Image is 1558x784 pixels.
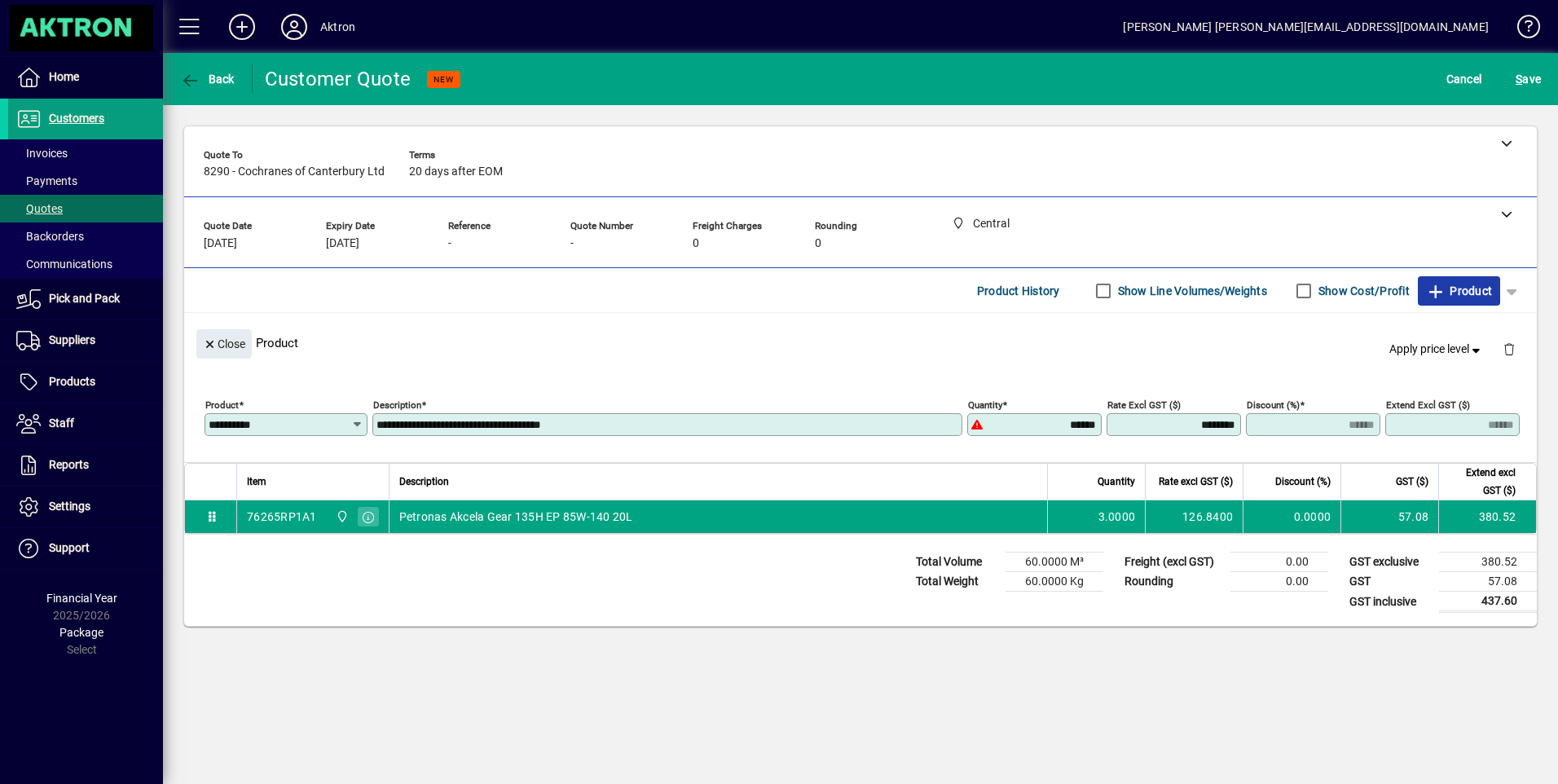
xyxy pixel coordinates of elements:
[1123,14,1489,40] div: [PERSON_NAME] [PERSON_NAME][EMAIL_ADDRESS][DOMAIN_NAME]
[49,375,95,388] span: Products
[1006,553,1103,572] td: 60.0000 M³
[1439,592,1537,612] td: 437.60
[180,73,235,86] span: Back
[977,278,1060,304] span: Product History
[1516,73,1522,86] span: S
[49,541,90,554] span: Support
[196,329,252,359] button: Close
[1116,553,1230,572] td: Freight (excl GST)
[1446,66,1482,92] span: Cancel
[176,64,239,94] button: Back
[1386,399,1470,411] mat-label: Extend excl GST ($)
[163,64,253,94] app-page-header-button: Back
[1389,341,1484,358] span: Apply price level
[1341,572,1439,592] td: GST
[49,112,104,125] span: Customers
[1505,3,1538,56] a: Knowledge Base
[1442,64,1486,94] button: Cancel
[1426,278,1492,304] span: Product
[1006,572,1103,592] td: 60.0000 Kg
[59,626,103,639] span: Package
[184,313,1537,372] div: Product
[8,250,163,278] a: Communications
[1275,473,1331,491] span: Discount (%)
[49,70,79,83] span: Home
[1341,592,1439,612] td: GST inclusive
[49,333,95,346] span: Suppliers
[434,74,454,85] span: NEW
[1155,509,1233,525] div: 126.8400
[49,292,120,305] span: Pick and Pack
[203,331,245,358] span: Close
[8,528,163,569] a: Support
[1116,572,1230,592] td: Rounding
[1449,464,1516,500] span: Extend excl GST ($)
[908,572,1006,592] td: Total Weight
[204,165,385,178] span: 8290 - Cochranes of Canterbury Ltd
[8,222,163,250] a: Backorders
[908,553,1006,572] td: Total Volume
[192,336,256,350] app-page-header-button: Close
[970,276,1067,306] button: Product History
[1230,572,1328,592] td: 0.00
[49,416,74,429] span: Staff
[49,500,90,513] span: Settings
[8,320,163,361] a: Suppliers
[693,237,699,250] span: 0
[1107,399,1181,411] mat-label: Rate excl GST ($)
[1098,473,1135,491] span: Quantity
[8,445,163,486] a: Reports
[409,165,503,178] span: 20 days after EOM
[216,12,268,42] button: Add
[16,230,84,243] span: Backorders
[268,12,320,42] button: Profile
[1438,500,1536,533] td: 380.52
[16,174,77,187] span: Payments
[373,399,421,411] mat-label: Description
[16,147,68,160] span: Invoices
[8,362,163,403] a: Products
[204,237,237,250] span: [DATE]
[1230,553,1328,572] td: 0.00
[1490,329,1529,368] button: Delete
[1243,500,1340,533] td: 0.0000
[815,237,821,250] span: 0
[1439,553,1537,572] td: 380.52
[16,202,63,215] span: Quotes
[49,458,89,471] span: Reports
[1516,66,1541,92] span: ave
[8,139,163,167] a: Invoices
[1512,64,1545,94] button: Save
[570,237,574,250] span: -
[320,14,355,40] div: Aktron
[8,487,163,527] a: Settings
[46,592,117,605] span: Financial Year
[1341,553,1439,572] td: GST exclusive
[1247,399,1300,411] mat-label: Discount (%)
[1418,276,1500,306] button: Product
[247,473,266,491] span: Item
[399,509,633,525] span: Petronas Akcela Gear 135H EP 85W-140 20L
[332,508,350,526] span: Central
[968,399,1002,411] mat-label: Quantity
[1490,341,1529,356] app-page-header-button: Delete
[1098,509,1136,525] span: 3.0000
[247,509,317,525] div: 76265RP1A1
[16,258,112,271] span: Communications
[326,237,359,250] span: [DATE]
[265,66,412,92] div: Customer Quote
[8,167,163,195] a: Payments
[1115,283,1267,299] label: Show Line Volumes/Weights
[1439,572,1537,592] td: 57.08
[1383,335,1490,364] button: Apply price level
[8,57,163,98] a: Home
[1396,473,1428,491] span: GST ($)
[1159,473,1233,491] span: Rate excl GST ($)
[8,195,163,222] a: Quotes
[399,473,449,491] span: Description
[8,279,163,319] a: Pick and Pack
[205,399,239,411] mat-label: Product
[448,237,451,250] span: -
[1340,500,1438,533] td: 57.08
[1315,283,1410,299] label: Show Cost/Profit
